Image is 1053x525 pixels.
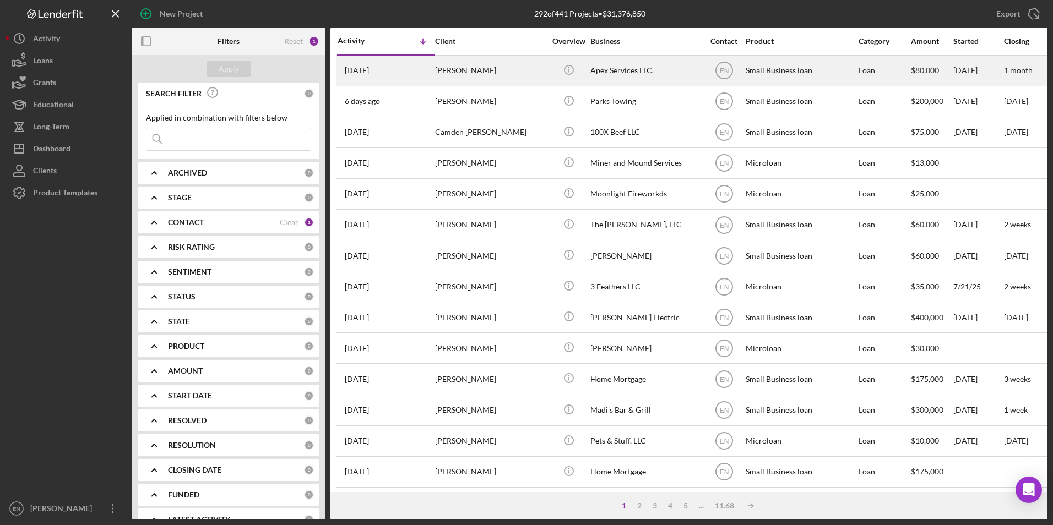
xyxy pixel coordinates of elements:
div: Small Business loan [746,457,856,486]
time: 2025-07-31 21:13 [345,344,369,353]
div: $10,000 [911,426,952,456]
text: EN [719,98,729,106]
div: Small Business loan [746,364,856,393]
button: Export [985,3,1047,25]
div: Loan [859,426,910,456]
div: $400,000 [911,303,952,332]
div: Small Business loan [746,118,856,147]
div: [DATE] [953,364,1003,393]
time: 2025-08-12 15:57 [345,189,369,198]
button: Product Templates [6,182,127,204]
div: Loan [859,396,910,425]
div: Applied in combination with filters below [146,113,311,122]
div: Madi's Bar & Grill [590,396,701,425]
button: Activity [6,28,127,50]
b: ARCHIVED [168,168,207,177]
div: [PERSON_NAME] [435,210,545,239]
div: Product Templates [33,182,97,206]
div: 5 [678,501,693,510]
a: Clients [6,160,127,182]
div: $75,000 [911,118,952,147]
div: $50,000 [911,488,952,517]
div: Miner and Mound Services [590,149,701,178]
div: Small Business loan [746,241,856,270]
div: 0 [304,242,314,252]
div: Dashboard [33,138,70,162]
b: FUNDED [168,490,199,499]
time: 2025-08-12 19:56 [345,158,369,167]
div: $25,000 [911,179,952,209]
div: Microloan [746,149,856,178]
div: [PERSON_NAME] [435,488,545,517]
div: Loan [859,210,910,239]
div: Educational [33,94,74,118]
time: 2025-08-04 20:46 [345,282,369,291]
div: [DATE] [953,426,1003,456]
div: Camden [PERSON_NAME] [435,118,545,147]
div: [DATE] [953,241,1003,270]
div: Loan [859,56,910,85]
div: Microloan [746,272,856,301]
time: 2025-07-21 16:05 [345,436,369,445]
div: Category [859,37,910,46]
button: Educational [6,94,127,116]
div: [DATE] [953,210,1003,239]
div: 0 [304,391,314,401]
div: The [PERSON_NAME], LLC [590,210,701,239]
b: CONTACT [168,218,204,227]
div: 292 of 441 Projects • $31,376,850 [534,9,645,18]
div: Loan [859,333,910,363]
div: Grants [33,72,56,96]
text: EN [719,190,729,198]
div: [PERSON_NAME] [435,396,545,425]
div: Loan [859,272,910,301]
div: [PERSON_NAME] [435,457,545,486]
div: Home Mortgage [590,364,701,393]
text: EN [719,283,729,291]
div: $175,000 [911,364,952,393]
div: 3 [647,501,663,510]
text: EN [13,506,20,512]
time: 2025-08-17 18:49 [345,66,369,75]
div: [DATE] [953,303,1003,332]
div: Home Mortgage [590,457,701,486]
time: [DATE] [1004,96,1028,106]
div: 0 [304,440,314,450]
div: Client [435,37,545,46]
b: STATE [168,317,190,326]
div: Loan [859,364,910,393]
div: Apex Services LLC. [590,56,701,85]
div: 0 [304,341,314,351]
div: $60,000 [911,210,952,239]
div: [PERSON_NAME] [435,426,545,456]
div: Clear [280,218,298,227]
div: [PERSON_NAME] [435,241,545,270]
div: Loan [859,179,910,209]
time: 2025-07-22 17:13 [345,406,369,414]
time: 2025-08-11 14:24 [345,251,369,260]
div: [DATE] [953,87,1003,116]
div: Small Business loan [746,396,856,425]
div: [PERSON_NAME] [590,333,701,363]
button: Loans [6,50,127,72]
b: PRODUCT [168,342,204,351]
button: Grants [6,72,127,94]
time: [DATE] [1004,436,1028,445]
time: 2025-08-13 22:16 [345,128,369,136]
div: Business [590,37,701,46]
text: EN [719,67,729,75]
div: 0 [304,168,314,178]
button: Dashboard [6,138,127,160]
button: Apply [207,61,251,77]
b: LATEST ACTIVITY [168,515,230,524]
div: $60,000 [911,241,952,270]
time: 2 weeks [1004,220,1031,229]
text: EN [719,344,729,352]
time: 1 month [1004,65,1033,75]
div: 4 [663,501,678,510]
div: [PERSON_NAME] [590,241,701,270]
div: 0 [304,465,314,475]
div: Moonlight Fireworkds [590,179,701,209]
